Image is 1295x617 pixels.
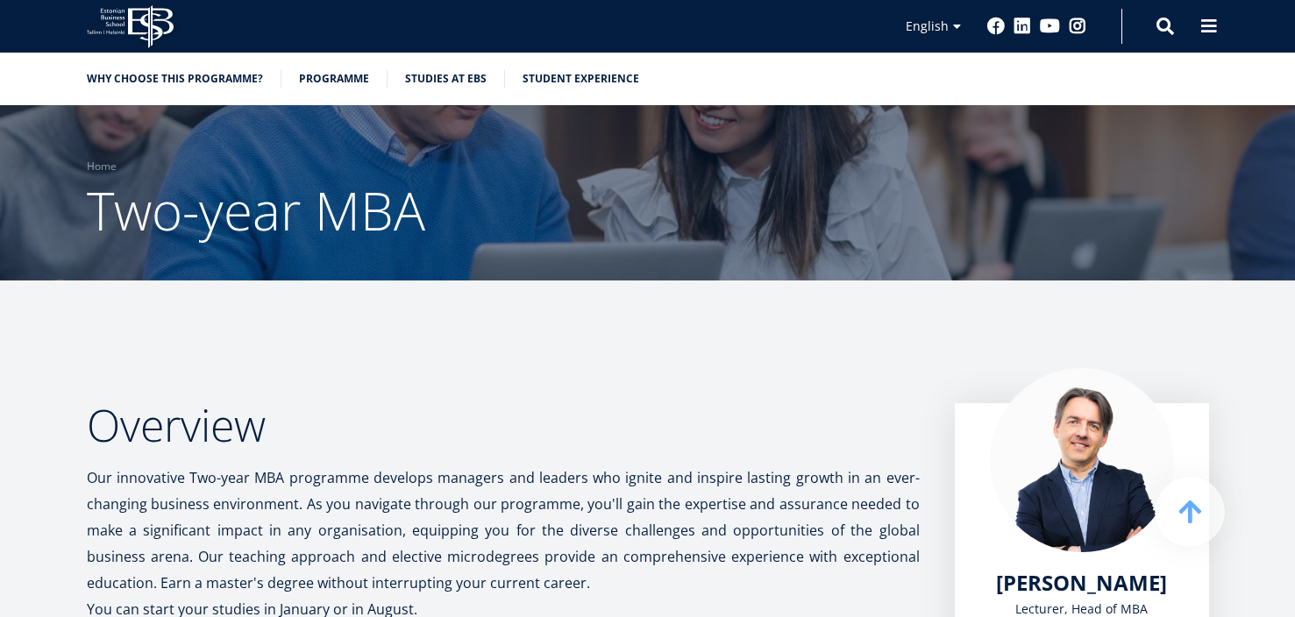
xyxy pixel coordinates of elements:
a: Youtube [1040,18,1060,35]
a: Linkedin [1014,18,1031,35]
h2: Overview [87,403,920,447]
a: Instagram [1069,18,1086,35]
a: Programme [299,70,369,88]
p: Our innovative Two-year MBA programme develops managers and leaders who ignite and inspire lastin... [87,465,920,596]
a: Home [87,158,117,175]
a: Studies at EBS [405,70,487,88]
span: Two-year MBA [87,174,425,246]
a: Why choose this programme? [87,70,263,88]
img: Marko Rillo [990,368,1174,552]
a: Student experience [523,70,639,88]
a: [PERSON_NAME] [996,570,1167,596]
a: Facebook [987,18,1005,35]
span: [PERSON_NAME] [996,568,1167,597]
